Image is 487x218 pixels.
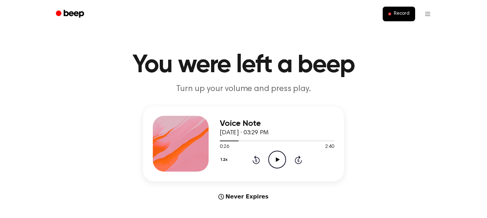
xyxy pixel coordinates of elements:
[110,83,377,95] p: Turn up your volume and press play.
[394,11,410,17] span: Record
[65,53,422,78] h1: You were left a beep
[220,119,334,128] h3: Voice Note
[143,193,344,201] div: Never Expires
[220,154,230,166] button: 1.2x
[220,130,269,136] span: [DATE] · 03:29 PM
[220,143,229,151] span: 0:26
[325,143,334,151] span: 2:40
[419,6,436,22] button: Open menu
[51,7,90,21] a: Beep
[383,7,415,21] button: Record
